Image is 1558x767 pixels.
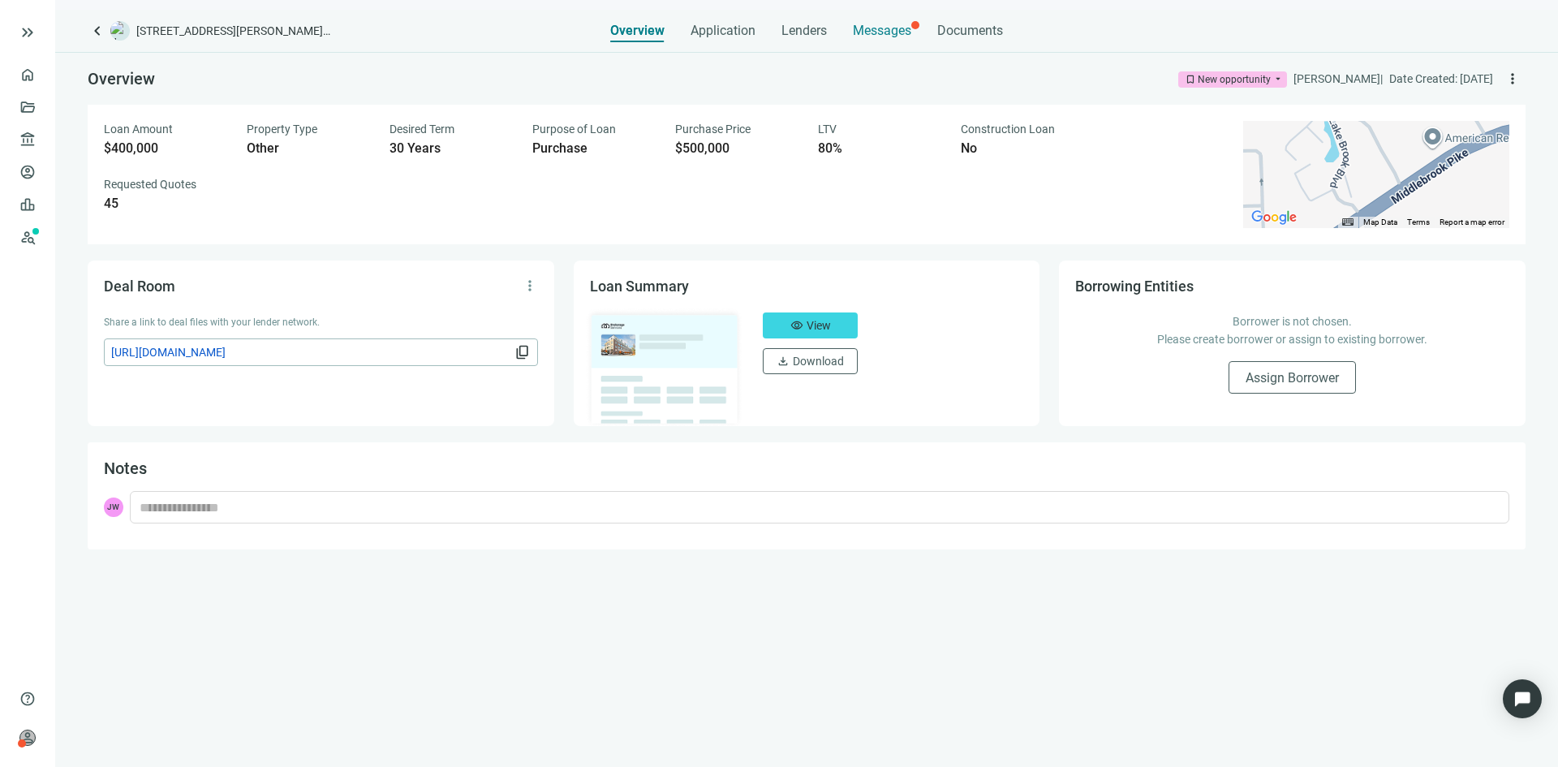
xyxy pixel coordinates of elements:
span: Property Type [247,123,317,136]
span: Purpose of Loan [532,123,616,136]
span: Purchase Price [675,123,751,136]
p: Borrower is not chosen. [1091,312,1493,330]
button: visibilityView [763,312,858,338]
span: more_vert [522,278,538,294]
span: Construction Loan [961,123,1055,136]
a: Open this area in Google Maps (opens a new window) [1247,207,1301,228]
div: [PERSON_NAME] | [1293,70,1383,88]
span: Borrowing Entities [1075,278,1194,295]
span: download [777,355,790,368]
div: $400,000 [104,140,227,157]
div: 30 Years [389,140,513,157]
button: more_vert [1500,66,1526,92]
span: [STREET_ADDRESS][PERSON_NAME][PERSON_NAME] [136,23,331,39]
span: LTV [818,123,837,136]
button: more_vert [517,273,543,299]
span: Deal Room [104,278,175,295]
span: bookmark [1185,74,1196,85]
button: Assign Borrower [1229,361,1356,394]
span: Lenders [781,23,827,39]
div: Purchase [532,140,656,157]
span: Overview [610,23,665,39]
span: Share a link to deal files with your lender network. [104,317,320,328]
span: Messages [853,23,911,38]
span: Desired Term [389,123,454,136]
span: Documents [937,23,1003,39]
span: Download [793,355,844,368]
span: account_balance [19,131,31,148]
span: Notes [104,459,147,478]
div: Date Created: [DATE] [1389,70,1493,88]
span: Assign Borrower [1246,370,1339,386]
div: No [961,140,1084,157]
a: Report a map error [1440,218,1504,226]
span: person [19,730,36,746]
div: Open Intercom Messenger [1503,679,1542,718]
p: Please create borrower or assign to existing borrower. [1091,330,1493,348]
button: keyboard_double_arrow_right [18,23,37,42]
a: keyboard_arrow_left [88,21,107,41]
img: deal-logo [110,21,130,41]
a: Terms (opens in new tab) [1407,218,1430,226]
div: $500,000 [675,140,798,157]
span: View [807,319,831,332]
span: Loan Amount [104,123,173,136]
div: 80% [818,140,941,157]
span: more_vert [1504,71,1521,87]
span: [URL][DOMAIN_NAME] [111,343,511,361]
span: Requested Quotes [104,178,196,191]
button: Map Data [1363,217,1397,228]
img: Google [1247,207,1301,228]
button: downloadDownload [763,348,858,374]
img: dealOverviewImg [585,308,744,428]
div: New opportunity [1198,71,1271,88]
span: visibility [790,319,803,332]
button: Keyboard shortcuts [1342,217,1354,228]
div: 45 [104,196,227,212]
span: content_copy [514,344,531,360]
span: Overview [88,69,155,88]
span: help [19,691,36,707]
span: JW [104,498,123,517]
span: Application [691,23,755,39]
div: Other [247,140,370,157]
span: Loan Summary [590,278,689,295]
